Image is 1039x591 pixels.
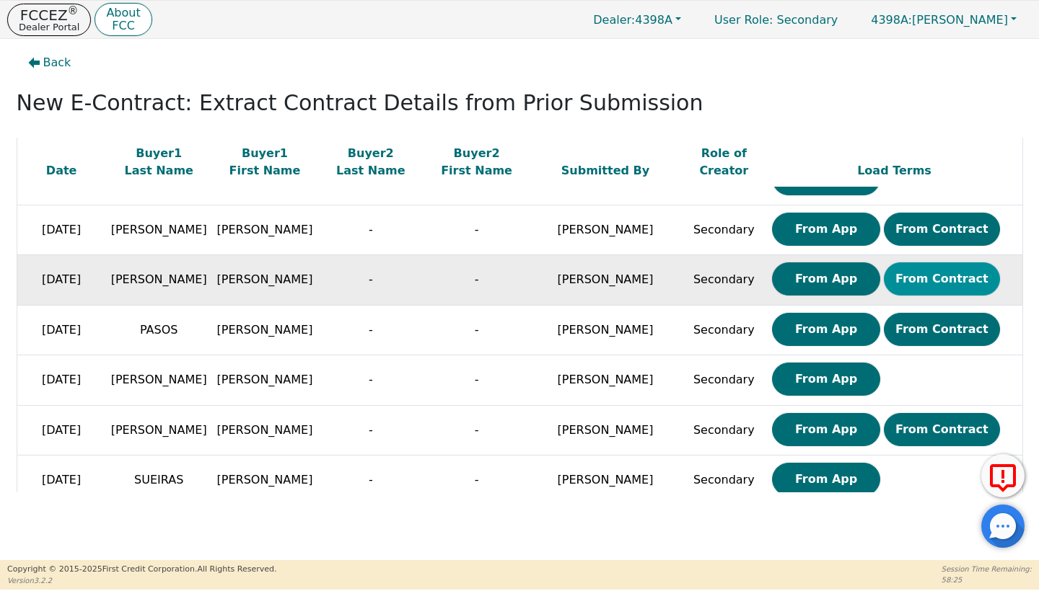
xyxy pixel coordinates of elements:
[475,223,479,236] span: -
[884,262,1000,295] button: From Contract
[197,564,276,574] span: All Rights Reserved.
[681,456,767,506] td: Secondary
[593,13,635,27] span: Dealer:
[772,413,880,446] button: From App
[475,423,479,437] span: -
[871,13,912,27] span: 4398A:
[700,6,852,34] a: User Role: Secondary
[217,473,313,486] span: [PERSON_NAME]
[369,473,373,486] span: -
[681,405,767,456] td: Secondary
[942,564,1032,574] p: Session Time Remaining:
[106,7,140,19] p: About
[681,255,767,306] td: Secondary
[111,373,207,386] span: [PERSON_NAME]
[772,313,880,346] button: From App
[475,272,479,286] span: -
[17,255,106,306] td: [DATE]
[217,272,313,286] span: [PERSON_NAME]
[530,405,681,456] td: [PERSON_NAME]
[871,13,1008,27] span: [PERSON_NAME]
[475,373,479,386] span: -
[17,90,1023,116] h2: New E-Contract: Extract Contract Details from Prior Submission
[475,473,479,486] span: -
[530,305,681,355] td: [PERSON_NAME]
[772,363,880,396] button: From App
[981,454,1025,497] button: Report Error to FCC
[19,22,79,32] p: Dealer Portal
[369,272,373,286] span: -
[7,564,276,576] p: Copyright © 2015- 2025 First Credit Corporation.
[369,373,373,386] span: -
[217,323,313,337] span: [PERSON_NAME]
[593,13,672,27] span: 4398A
[772,213,880,246] button: From App
[17,456,106,506] td: [DATE]
[111,272,207,286] span: [PERSON_NAME]
[7,4,91,36] button: FCCEZ®Dealer Portal
[17,46,83,79] button: Back
[110,145,209,179] div: Buyer 1 Last Name
[111,223,207,236] span: [PERSON_NAME]
[700,6,852,34] p: Secondary
[369,423,373,437] span: -
[884,313,1000,346] button: From Contract
[17,205,106,255] td: [DATE]
[17,305,106,355] td: [DATE]
[21,162,102,179] div: Date
[111,423,207,437] span: [PERSON_NAME]
[530,456,681,506] td: [PERSON_NAME]
[43,54,71,71] span: Back
[530,205,681,255] td: [PERSON_NAME]
[7,575,276,586] p: Version 3.2.2
[369,223,373,236] span: -
[95,3,152,37] button: AboutFCC
[942,574,1032,585] p: 58:25
[17,355,106,406] td: [DATE]
[217,423,313,437] span: [PERSON_NAME]
[530,355,681,406] td: [PERSON_NAME]
[369,323,373,337] span: -
[681,355,767,406] td: Secondary
[772,262,880,295] button: From App
[19,8,79,22] p: FCCEZ
[533,162,678,179] div: Submitted By
[771,162,1019,179] div: Load Terms
[321,145,420,179] div: Buyer 2 Last Name
[856,9,1032,31] button: 4398A:[PERSON_NAME]
[68,4,79,17] sup: ®
[475,323,479,337] span: -
[530,255,681,306] td: [PERSON_NAME]
[140,323,177,337] span: PASOS
[216,145,315,179] div: Buyer 1 First Name
[217,223,313,236] span: [PERSON_NAME]
[134,473,183,486] span: SUEIRAS
[884,213,1000,246] button: From Contract
[714,13,773,27] span: User Role :
[685,145,763,179] div: Role of Creator
[427,145,526,179] div: Buyer 2 First Name
[681,305,767,355] td: Secondary
[217,373,313,386] span: [PERSON_NAME]
[884,413,1000,446] button: From Contract
[578,9,696,31] button: Dealer:4398A
[17,405,106,456] td: [DATE]
[681,205,767,255] td: Secondary
[772,463,880,496] button: From App
[106,20,140,32] p: FCC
